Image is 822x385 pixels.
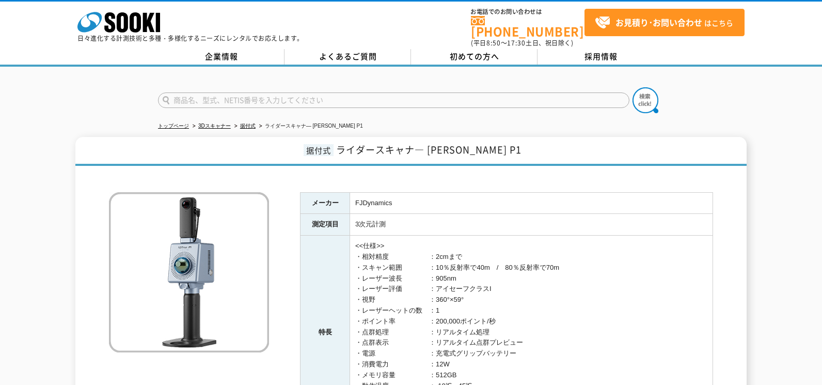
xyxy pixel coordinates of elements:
th: メーカー [301,192,350,214]
a: 3Dスキャナー [198,123,231,129]
a: 据付式 [240,123,256,129]
input: 商品名、型式、NETIS番号を入力してください [158,93,629,108]
a: [PHONE_NUMBER] [471,16,584,37]
span: 初めての方へ [450,51,499,62]
a: お見積り･お問い合わせはこちら [584,9,745,36]
a: トップページ [158,123,189,129]
td: 3次元計測 [350,214,713,236]
a: よくあるご質問 [284,49,411,65]
span: 8:50 [486,38,501,48]
img: btn_search.png [633,87,658,113]
span: (平日 ～ 土日、祝日除く) [471,38,573,48]
strong: お見積り･お問い合わせ [615,16,702,28]
a: 企業情報 [158,49,284,65]
td: FJDynamics [350,192,713,214]
th: 測定項目 [301,214,350,236]
span: 据付式 [304,144,334,156]
li: ライダースキャナ― [PERSON_NAME] P1 [257,121,363,132]
img: ライダースキャナ― FJD Trion P1 [109,192,269,352]
span: はこちら [595,15,733,30]
a: 採用情報 [538,49,664,65]
p: 日々進化する計測技術と多種・多様化するニーズにレンタルでお応えします。 [77,35,304,41]
a: 初めての方へ [411,49,538,65]
span: お電話でのお問い合わせは [471,9,584,15]
span: 17:30 [507,38,526,48]
span: ライダースキャナ― [PERSON_NAME] P1 [336,143,521,157]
